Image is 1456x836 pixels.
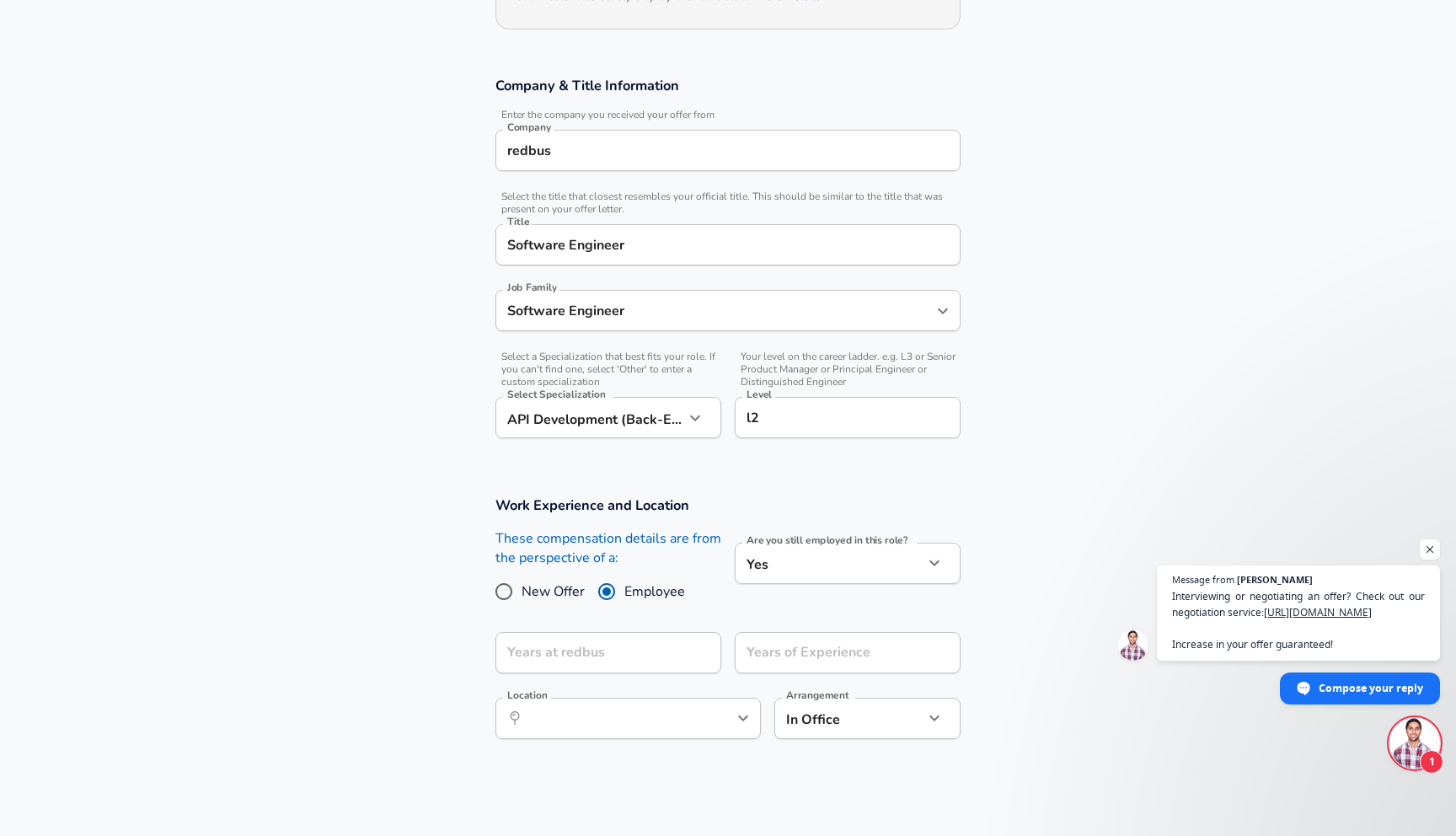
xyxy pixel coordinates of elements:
span: Enter the company you received your offer from [495,109,961,121]
div: In Office [774,698,898,739]
button: Open [931,299,955,323]
span: Interviewing or negotiating an offer? Check out our negotiation service: Increase in your offer g... [1172,588,1425,652]
label: Select Specialization [507,389,605,399]
input: Software Engineer [503,232,953,258]
label: Arrangement [786,690,848,700]
label: Location [507,690,547,700]
div: Open chat [1389,718,1440,769]
span: Compose your reply [1319,673,1423,703]
span: Your level on the career ladder. e.g. L3 or Senior Product Manager or Principal Engineer or Disti... [735,351,961,389]
span: Select the title that closest resembles your official title. This should be similar to the title ... [495,190,961,216]
h3: Company & Title Information [495,76,961,95]
label: Are you still employed in this role? [747,535,907,545]
input: 7 [735,632,923,673]
label: Title [507,217,529,227]
div: Yes [735,543,923,584]
div: API Development (Back-End) [495,397,684,438]
label: Job Family [507,282,557,292]
label: These compensation details are from the perspective of a: [495,529,721,568]
h3: Work Experience and Location [495,496,961,515]
span: New Offer [522,581,585,602]
input: L3 [742,405,953,431]
input: Google [503,137,953,163]
input: Software Engineer [503,297,928,324]
span: Employee [624,581,685,602]
label: Level [747,389,772,399]
input: 0 [495,632,684,673]
span: [PERSON_NAME] [1237,575,1313,584]
button: Open [731,706,755,730]
span: 1 [1420,750,1443,774]
label: Company [507,122,551,132]
span: Message from [1172,575,1234,584]
span: Select a Specialization that best fits your role. If you can't find one, select 'Other' to enter ... [495,351,721,389]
